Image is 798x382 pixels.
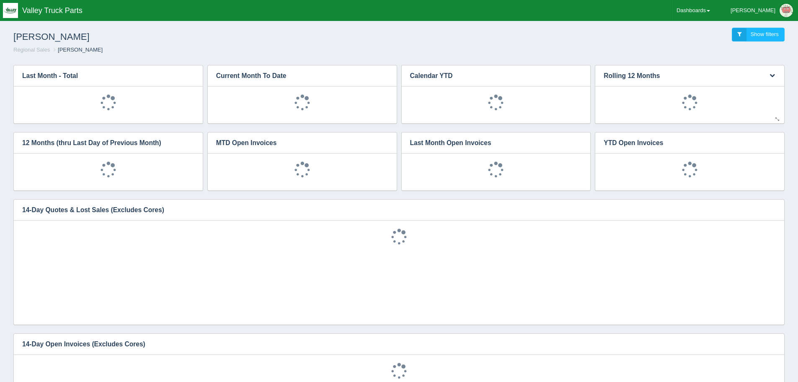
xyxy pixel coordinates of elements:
[22,6,83,15] span: Valley Truck Parts
[52,46,103,54] li: [PERSON_NAME]
[208,65,384,86] h3: Current Month To Date
[751,31,779,37] span: Show filters
[3,3,18,18] img: q1blfpkbivjhsugxdrfq.png
[13,47,50,53] a: Regional Sales
[731,2,775,19] div: [PERSON_NAME]
[208,133,384,153] h3: MTD Open Invoices
[14,133,190,153] h3: 12 Months (thru Last Day of Previous Month)
[595,65,759,86] h3: Rolling 12 Months
[780,4,793,17] img: Profile Picture
[402,133,578,153] h3: Last Month Open Invoices
[402,65,578,86] h3: Calendar YTD
[595,133,772,153] h3: YTD Open Invoices
[14,65,190,86] h3: Last Month - Total
[13,28,399,46] h1: [PERSON_NAME]
[732,28,785,42] a: Show filters
[14,200,772,221] h3: 14-Day Quotes & Lost Sales (Excludes Cores)
[14,334,772,355] h3: 14-Day Open Invoices (Excludes Cores)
